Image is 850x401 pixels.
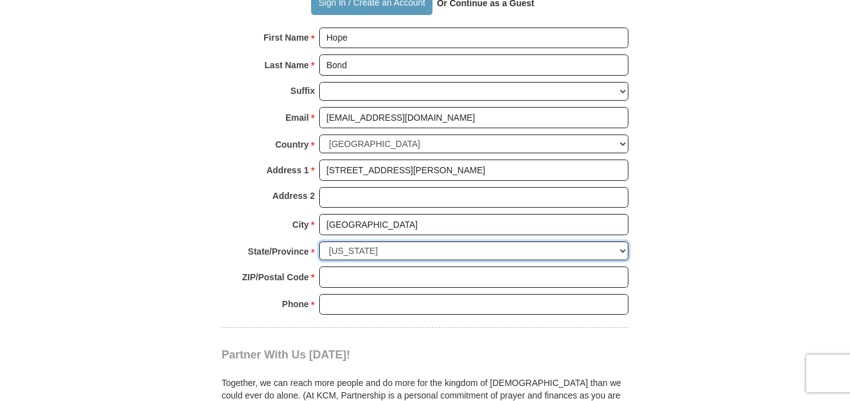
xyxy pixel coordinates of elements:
strong: Phone [282,295,309,313]
strong: Country [275,136,309,153]
strong: Suffix [290,82,315,99]
strong: State/Province [248,243,309,260]
span: Partner With Us [DATE]! [222,348,351,361]
strong: First Name [264,29,309,46]
strong: Address 2 [272,187,315,205]
strong: Email [285,109,309,126]
strong: Address 1 [267,161,309,179]
strong: ZIP/Postal Code [242,268,309,286]
strong: Last Name [265,56,309,74]
strong: City [292,216,309,233]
